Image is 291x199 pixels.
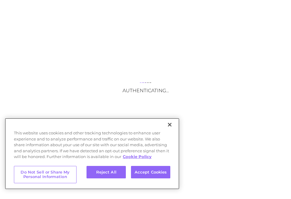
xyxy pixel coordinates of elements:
[87,166,126,179] button: Reject All
[14,166,77,183] button: Do Not Sell or Share My Personal Information
[131,166,170,179] button: Accept Cookies
[85,88,206,93] h3: Authenticating...
[163,118,176,131] button: Close
[5,130,179,163] div: This website uses cookies and other tracking technologies to enhance user experience and to analy...
[5,118,179,189] div: Cookie banner
[5,118,179,189] div: Privacy
[123,154,152,159] a: More information about your privacy, opens in a new tab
